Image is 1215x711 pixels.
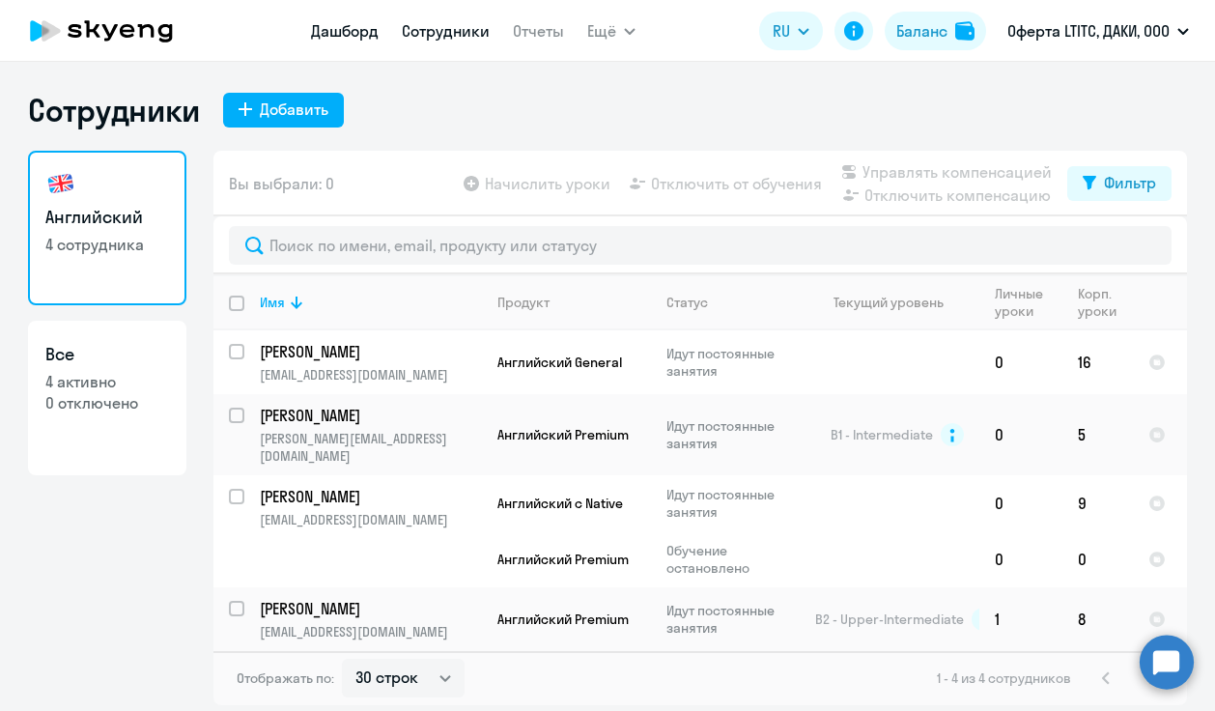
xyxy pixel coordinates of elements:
[666,542,799,577] p: Обучение остановлено
[834,294,944,311] div: Текущий уровень
[979,531,1062,587] td: 0
[260,98,328,121] div: Добавить
[979,587,1062,651] td: 1
[1104,171,1156,194] div: Фильтр
[28,321,186,475] a: Все4 активно0 отключено
[260,511,481,528] p: [EMAIL_ADDRESS][DOMAIN_NAME]
[260,294,285,311] div: Имя
[831,426,933,443] span: B1 - Intermediate
[998,8,1199,54] button: Оферта LTITC, ДАКИ, ООО
[260,405,481,426] a: [PERSON_NAME]
[28,151,186,305] a: Английский4 сотрудника
[1067,166,1172,201] button: Фильтр
[45,371,169,392] p: 4 активно
[45,234,169,255] p: 4 сотрудника
[260,430,481,465] p: [PERSON_NAME][EMAIL_ADDRESS][DOMAIN_NAME]
[45,392,169,413] p: 0 отключено
[497,551,629,568] span: Английский Premium
[497,354,622,371] span: Английский General
[979,330,1062,394] td: 0
[1062,394,1133,475] td: 5
[497,611,629,628] span: Английский Premium
[587,12,636,50] button: Ещё
[45,168,76,199] img: english
[497,495,623,512] span: Английский с Native
[1062,531,1133,587] td: 0
[260,341,478,362] p: [PERSON_NAME]
[979,394,1062,475] td: 0
[260,486,481,507] a: [PERSON_NAME]
[1062,475,1133,531] td: 9
[260,486,478,507] p: [PERSON_NAME]
[896,19,947,43] div: Баланс
[1078,285,1132,320] div: Корп. уроки
[1062,330,1133,394] td: 16
[260,294,481,311] div: Имя
[45,342,169,367] h3: Все
[260,405,478,426] p: [PERSON_NAME]
[815,611,964,628] span: B2 - Upper-Intermediate
[587,19,616,43] span: Ещё
[311,21,379,41] a: Дашборд
[666,417,799,452] p: Идут постоянные занятия
[237,669,334,687] span: Отображать по:
[955,21,975,41] img: balance
[260,623,481,640] p: [EMAIL_ADDRESS][DOMAIN_NAME]
[402,21,490,41] a: Сотрудники
[260,598,478,619] p: [PERSON_NAME]
[497,294,550,311] div: Продукт
[815,294,978,311] div: Текущий уровень
[773,19,790,43] span: RU
[1007,19,1170,43] p: Оферта LTITC, ДАКИ, ООО
[937,669,1071,687] span: 1 - 4 из 4 сотрудников
[513,21,564,41] a: Отчеты
[229,226,1172,265] input: Поиск по имени, email, продукту или статусу
[995,285,1061,320] div: Личные уроки
[885,12,986,50] button: Балансbalance
[497,426,629,443] span: Английский Premium
[979,475,1062,531] td: 0
[229,172,334,195] span: Вы выбрали: 0
[666,602,799,637] p: Идут постоянные занятия
[666,486,799,521] p: Идут постоянные занятия
[759,12,823,50] button: RU
[260,366,481,384] p: [EMAIL_ADDRESS][DOMAIN_NAME]
[260,341,481,362] a: [PERSON_NAME]
[223,93,344,128] button: Добавить
[45,205,169,230] h3: Английский
[666,294,708,311] div: Статус
[260,598,481,619] a: [PERSON_NAME]
[28,91,200,129] h1: Сотрудники
[1062,587,1133,651] td: 8
[666,345,799,380] p: Идут постоянные занятия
